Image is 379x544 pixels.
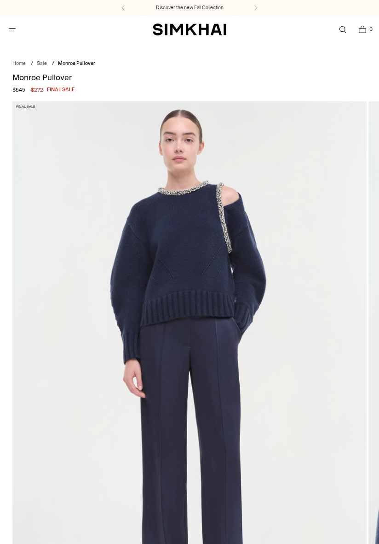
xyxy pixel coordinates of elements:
[367,25,375,33] span: 0
[31,86,43,94] span: $272
[12,60,367,68] nav: breadcrumbs
[12,73,367,82] h1: Monroe Pullover
[37,60,47,66] a: Sale
[58,60,95,66] span: Monroe Pullover
[52,60,54,68] div: /
[12,60,26,66] a: Home
[156,4,224,12] a: Discover the new Fall Collection
[3,20,22,39] button: Open menu modal
[333,20,352,39] a: Open search modal
[153,23,226,36] a: SIMKHAI
[31,60,33,68] div: /
[353,20,372,39] a: Open cart modal
[12,86,25,94] s: $545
